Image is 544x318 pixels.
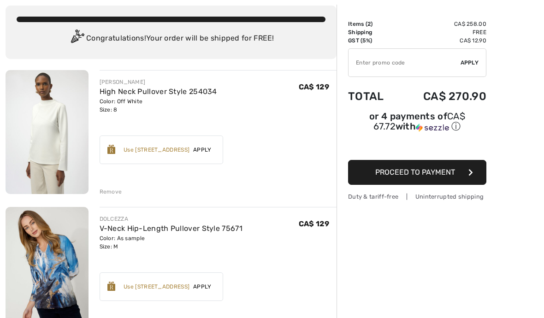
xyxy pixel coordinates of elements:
div: [PERSON_NAME] [100,78,217,86]
span: Apply [189,146,215,154]
img: Sezzle [416,124,449,132]
iframe: PayPal-paypal [348,136,486,157]
div: or 4 payments of with [348,112,486,133]
td: CA$ 270.90 [398,81,486,112]
div: DOLCEZZA [100,215,242,223]
img: Reward-Logo.svg [107,282,116,291]
td: Total [348,81,398,112]
td: CA$ 258.00 [398,20,486,28]
span: Apply [189,283,215,291]
img: Congratulation2.svg [68,29,86,48]
div: Color: Off White Size: 8 [100,97,217,114]
img: Reward-Logo.svg [107,145,116,154]
span: Apply [461,59,479,67]
span: CA$ 129 [299,219,329,228]
div: Duty & tariff-free | Uninterrupted shipping [348,192,486,201]
span: CA$ 67.72 [373,111,465,132]
td: Items ( ) [348,20,398,28]
div: Congratulations! Your order will be shipped for FREE! [17,29,325,48]
td: Shipping [348,28,398,36]
div: Color: As sample Size: M [100,234,242,251]
a: High Neck Pullover Style 254034 [100,87,217,96]
span: CA$ 129 [299,82,329,91]
span: 2 [367,21,371,27]
img: High Neck Pullover Style 254034 [6,70,89,194]
div: Remove [100,188,122,196]
div: Use [STREET_ADDRESS] [124,283,189,291]
span: Proceed to Payment [375,168,455,177]
div: or 4 payments ofCA$ 67.72withSezzle Click to learn more about Sezzle [348,112,486,136]
input: Promo code [349,49,461,77]
button: Proceed to Payment [348,160,486,185]
td: Free [398,28,486,36]
a: V-Neck Hip-Length Pullover Style 75671 [100,224,242,233]
td: GST (5%) [348,36,398,45]
td: CA$ 12.90 [398,36,486,45]
div: Use [STREET_ADDRESS] [124,146,189,154]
